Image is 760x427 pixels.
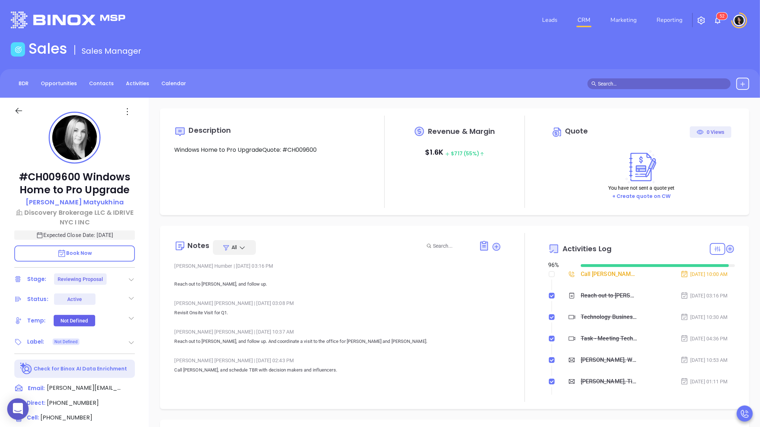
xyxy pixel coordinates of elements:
a: Opportunities [36,78,81,89]
div: [DATE] 10:00 AM [681,270,728,278]
a: [PERSON_NAME] Matyukhina [26,197,124,208]
div: Call [PERSON_NAME] to follow up - [PERSON_NAME] [581,269,638,280]
img: iconSetting [697,16,706,25]
div: [PERSON_NAME] [PERSON_NAME] [DATE] 02:43 PM [174,355,501,366]
p: Reach out to [PERSON_NAME], and follow up. And coordinate a visit to the office for [PERSON_NAME]... [174,337,501,346]
div: [PERSON_NAME] [PERSON_NAME] [DATE] 02:42 PM [174,384,501,394]
span: [PHONE_NUMBER] [40,413,92,422]
a: Activities [122,78,154,89]
div: Reviewing Proposal [58,273,103,285]
input: Search… [598,80,727,88]
span: Revenue & Margin [428,128,495,135]
p: #CH009600 Windows Home to Pro Upgrade [14,171,135,196]
span: Email: [28,384,45,393]
span: Cell : [27,414,39,421]
div: 96 % [548,261,572,270]
p: Revisit Onsite Visit for Q1. [174,309,501,317]
div: Notes [187,242,209,249]
span: All [232,244,237,251]
input: Search... [433,242,471,250]
span: | [254,358,255,363]
img: Create on CWSell [622,150,661,184]
span: $ 717 (55%) [445,150,484,157]
span: Direct : [27,399,45,407]
p: [PERSON_NAME] Matyukhina [26,197,124,207]
span: 5 [720,14,722,19]
h1: Sales [29,40,67,57]
a: Contacts [85,78,118,89]
div: [DATE] 04:36 PM [681,335,728,343]
span: | [254,329,255,335]
p: $ 1.6K [425,146,484,160]
div: Status: [27,294,48,305]
span: Sales Manager [82,45,141,57]
div: [DATE] 03:16 PM [681,292,728,300]
p: Windows Home to Pro UpgradeQuote: #CH009600 [174,146,361,154]
span: 2 [722,14,725,19]
div: Not Defined [60,315,88,326]
div: 0 Views [697,126,725,138]
span: | [254,300,255,306]
sup: 52 [717,13,727,20]
span: [PHONE_NUMBER] [47,399,99,407]
img: Ai-Enrich-DaqCidB-.svg [20,363,33,375]
p: Check for Binox AI Data Enrichment [34,365,127,373]
p: Reach out to [PERSON_NAME], and follow up. [174,271,501,288]
p: You have not sent a quote yet [608,184,675,192]
div: [PERSON_NAME], Time for Your DFS Compliance & Tech Review [581,376,638,387]
div: Technology Business Review Zoom with [PERSON_NAME] [581,312,638,322]
div: [PERSON_NAME] [PERSON_NAME] [DATE] 03:08 PM [174,298,501,309]
div: [DATE] 01:11 PM [681,378,728,385]
div: [PERSON_NAME] [PERSON_NAME] [DATE] 10:37 AM [174,326,501,337]
span: Not Defined [54,338,78,346]
a: Leads [539,13,560,27]
a: Discovery Brokerage LLC & IDRIVE NYC I INC [14,208,135,227]
span: Book Now [57,249,92,257]
div: Task - Meeting Technology Business Review Zoom with [PERSON_NAME] [581,333,638,344]
a: Reporting [654,13,685,27]
span: Quote [565,126,588,136]
a: + Create quote on CW [612,193,671,200]
span: Activities Log [562,245,612,252]
div: [PERSON_NAME] Humber [DATE] 03:16 PM [174,261,501,271]
img: profile-user [52,115,97,160]
a: Calendar [157,78,190,89]
span: [PERSON_NAME][EMAIL_ADDRESS][DOMAIN_NAME] [47,384,122,392]
img: Circle dollar [552,126,563,138]
img: user [734,15,745,26]
p: Call [PERSON_NAME], and schedule TBR with decision makers and influencers. [174,366,501,374]
span: search [591,81,596,86]
span: | [234,263,235,269]
div: [DATE] 10:53 AM [681,356,728,364]
span: Description [189,125,231,135]
img: logo [11,11,125,28]
a: BDR [14,78,33,89]
div: Active [67,293,82,305]
button: + Create quote on CW [610,192,673,200]
img: iconNotification [713,16,722,25]
div: Label: [27,336,44,347]
a: Marketing [608,13,639,27]
div: Reach out to [PERSON_NAME], and follow up. [581,290,638,301]
div: [DATE] 10:30 AM [681,313,728,321]
div: [PERSON_NAME], Windows 10 is going away. Here’s how it affects Discovery Brokerage LLC & IDRIVE N... [581,355,638,365]
p: Expected Close Date: [DATE] [14,231,135,240]
a: CRM [575,13,593,27]
div: Stage: [27,274,47,285]
div: Temp: [27,315,46,326]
